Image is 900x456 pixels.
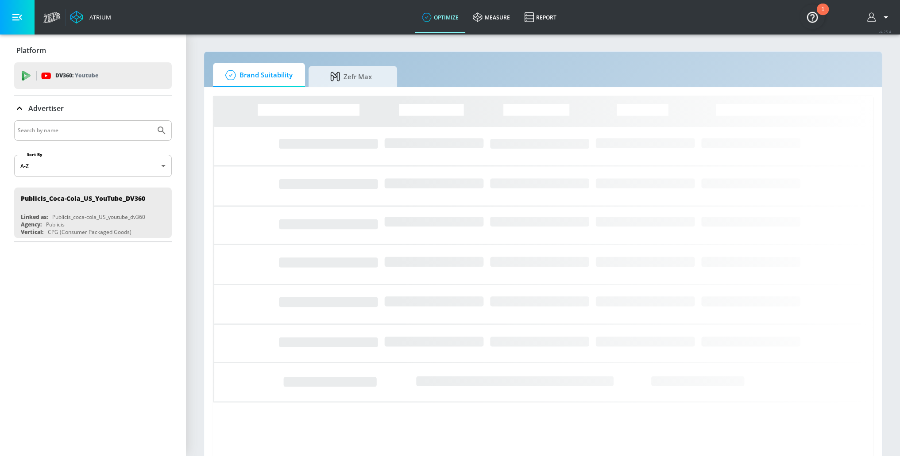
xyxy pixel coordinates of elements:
div: Publicis_Coca-Cola_US_YouTube_DV360Linked as:Publicis_coca-cola_US_youtube_dv360Agency:PublicisVe... [14,188,172,238]
div: Agency: [21,221,42,228]
div: CPG (Consumer Packaged Goods) [48,228,131,236]
div: 1 [821,9,824,21]
div: Linked as: [21,213,48,221]
div: Publicis_Coca-Cola_US_YouTube_DV360 [21,194,145,203]
div: A-Z [14,155,172,177]
div: Vertical: [21,228,43,236]
p: Youtube [75,71,98,80]
button: Open Resource Center, 1 new notification [800,4,825,29]
div: Publicis_coca-cola_US_youtube_dv360 [52,213,145,221]
label: Sort By [25,152,44,157]
div: Advertiser [14,120,172,241]
span: Brand Suitability [222,65,293,86]
input: Search by name [18,125,152,136]
a: optimize [415,1,466,33]
p: DV360: [55,71,98,80]
p: Advertiser [28,103,64,113]
div: Publicis [46,221,65,228]
p: Platform [16,46,46,55]
div: Platform [14,38,172,63]
span: v 4.25.4 [879,29,891,34]
div: Advertiser [14,96,172,121]
div: DV360: Youtube [14,62,172,89]
a: Atrium [70,11,111,24]
div: Atrium [86,13,111,21]
nav: list of Advertiser [14,184,172,241]
span: Zefr Max [317,66,385,87]
a: measure [466,1,517,33]
a: Report [517,1,564,33]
